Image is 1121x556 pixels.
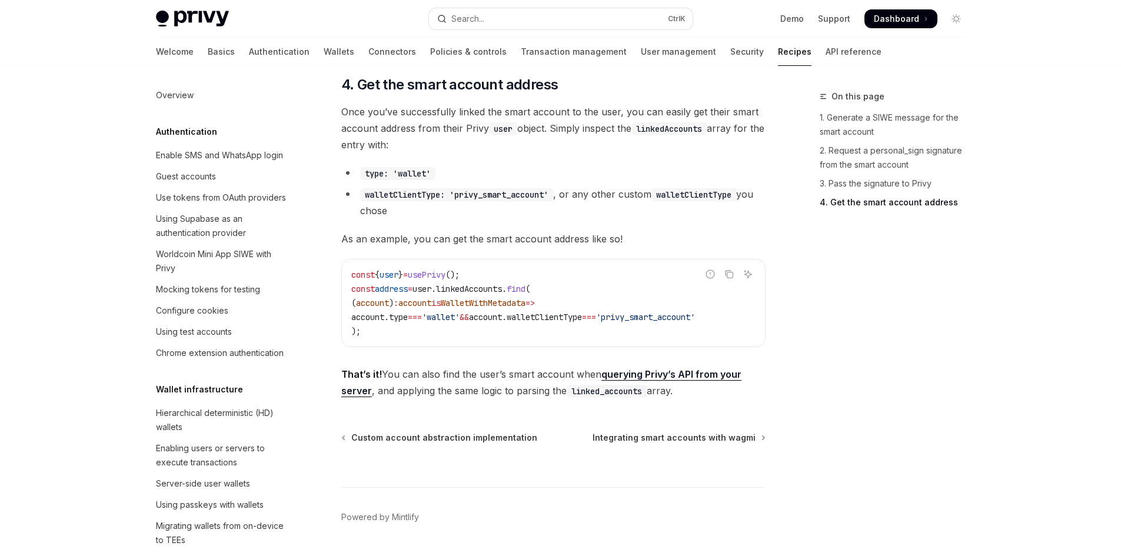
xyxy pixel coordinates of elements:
[567,385,647,398] code: linked_accounts
[147,342,297,364] a: Chrome extension authentication
[593,432,756,444] span: Integrating smart accounts with wagmi
[460,312,469,322] span: &&
[342,432,537,444] a: Custom account abstraction implementation
[368,38,416,66] a: Connectors
[864,9,937,28] a: Dashboard
[507,284,525,294] span: find
[820,141,975,174] a: 2. Request a personal_sign signature from the smart account
[156,148,283,162] div: Enable SMS and WhatsApp login
[730,38,764,66] a: Security
[398,298,431,308] span: account
[156,191,286,205] div: Use tokens from OAuth providers
[596,312,695,322] span: 'privy_smart_account'
[521,38,627,66] a: Transaction management
[431,284,436,294] span: .
[147,279,297,300] a: Mocking tokens for testing
[380,269,398,280] span: user
[156,325,232,339] div: Using test accounts
[525,284,530,294] span: (
[740,267,756,282] button: Ask AI
[351,432,537,444] span: Custom account abstraction implementation
[703,267,718,282] button: Report incorrect code
[436,284,502,294] span: linkedAccounts
[351,312,384,322] span: account
[351,326,361,337] span: );
[721,267,737,282] button: Copy the contents from the code block
[403,269,408,280] span: =
[156,346,284,360] div: Chrome extension authentication
[441,298,525,308] span: WalletWithMetadata
[147,145,297,166] a: Enable SMS and WhatsApp login
[431,298,441,308] span: is
[820,174,975,193] a: 3. Pass the signature to Privy
[147,300,297,321] a: Configure cookies
[502,312,507,322] span: .
[156,88,194,102] div: Overview
[147,187,297,208] a: Use tokens from OAuth providers
[820,193,975,212] a: 4. Get the smart account address
[156,247,290,275] div: Worldcoin Mini App SIWE with Privy
[375,269,380,280] span: {
[356,298,389,308] span: account
[156,477,250,491] div: Server-side user wallets
[147,166,297,187] a: Guest accounts
[631,122,707,135] code: linkedAccounts
[394,298,398,308] span: :
[489,122,517,135] code: user
[156,212,290,240] div: Using Supabase as an authentication provider
[451,12,484,26] div: Search...
[156,169,216,184] div: Guest accounts
[651,188,736,201] code: walletClientType
[780,13,804,25] a: Demo
[947,9,966,28] button: Toggle dark mode
[156,406,290,434] div: Hierarchical deterministic (HD) wallets
[826,38,882,66] a: API reference
[582,312,596,322] span: ===
[341,511,419,523] a: Powered by Mintlify
[249,38,310,66] a: Authentication
[429,8,693,29] button: Open search
[389,298,394,308] span: )
[156,519,290,547] div: Migrating wallets from on-device to TEEs
[507,312,582,322] span: walletClientType
[408,269,445,280] span: usePrivy
[341,231,766,247] span: As an example, you can get the smart account address like so!
[147,244,297,279] a: Worldcoin Mini App SIWE with Privy
[147,494,297,515] a: Using passkeys with wallets
[156,11,229,27] img: light logo
[389,312,408,322] span: type
[156,382,243,397] h5: Wallet infrastructure
[502,284,507,294] span: .
[156,282,260,297] div: Mocking tokens for testing
[147,208,297,244] a: Using Supabase as an authentication provider
[641,38,716,66] a: User management
[384,312,389,322] span: .
[147,402,297,438] a: Hierarchical deterministic (HD) wallets
[874,13,919,25] span: Dashboard
[818,13,850,25] a: Support
[668,14,686,24] span: Ctrl K
[341,368,382,380] strong: That’s it!
[351,269,375,280] span: const
[408,284,413,294] span: =
[398,269,403,280] span: }
[351,298,356,308] span: (
[831,89,884,104] span: On this page
[360,188,553,201] code: walletClientType: 'privy_smart_account'
[147,321,297,342] a: Using test accounts
[341,366,766,399] span: You can also find the user’s smart account when , and applying the same logic to parsing the array.
[324,38,354,66] a: Wallets
[147,515,297,551] a: Migrating wallets from on-device to TEEs
[351,284,375,294] span: const
[156,38,194,66] a: Welcome
[208,38,235,66] a: Basics
[156,498,264,512] div: Using passkeys with wallets
[430,38,507,66] a: Policies & controls
[341,186,766,219] li: , or any other custom you chose
[156,125,217,139] h5: Authentication
[445,269,460,280] span: ();
[147,85,297,106] a: Overview
[593,432,764,444] a: Integrating smart accounts with wagmi
[525,298,535,308] span: =>
[469,312,502,322] span: account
